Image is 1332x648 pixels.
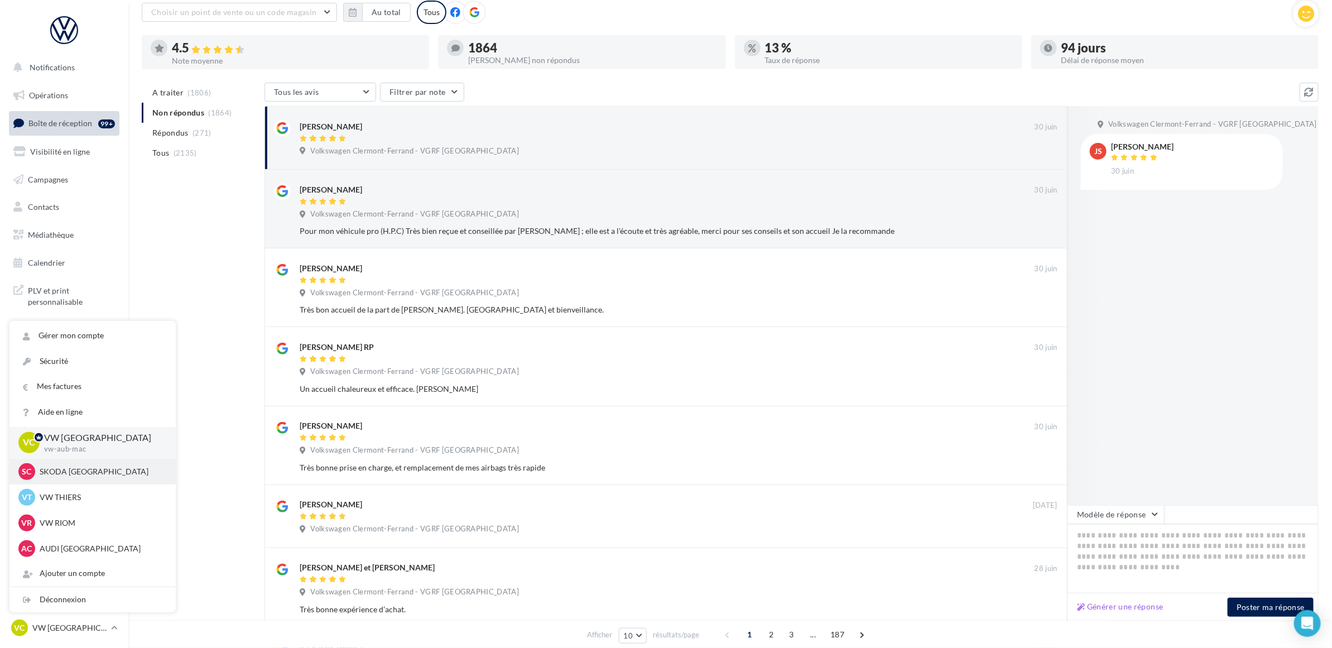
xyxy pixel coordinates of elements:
[44,444,158,454] p: vw-aub-mac
[343,3,411,22] button: Au total
[152,127,189,138] span: Répondus
[28,118,92,128] span: Boîte de réception
[1061,56,1310,64] div: Délai de réponse moyen
[265,83,376,102] button: Tous les avis
[172,57,420,65] div: Note moyenne
[619,628,647,644] button: 10
[1035,564,1057,574] span: 28 juin
[310,587,519,597] span: Volkswagen Clermont-Ferrand - VGRF [GEOGRAPHIC_DATA]
[310,367,519,377] span: Volkswagen Clermont-Ferrand - VGRF [GEOGRAPHIC_DATA]
[7,195,122,219] a: Contacts
[30,147,90,156] span: Visibilité en ligne
[310,146,519,156] span: Volkswagen Clermont-Ferrand - VGRF [GEOGRAPHIC_DATA]
[300,184,362,195] div: [PERSON_NAME]
[782,626,800,644] span: 3
[300,420,362,431] div: [PERSON_NAME]
[172,42,420,55] div: 4.5
[300,263,362,274] div: [PERSON_NAME]
[826,626,849,644] span: 187
[1035,422,1057,432] span: 30 juin
[7,140,122,164] a: Visibilité en ligne
[7,168,122,191] a: Campagnes
[9,323,176,348] a: Gérer mon compte
[174,148,197,157] span: (2135)
[274,87,319,97] span: Tous les avis
[29,90,68,100] span: Opérations
[1033,501,1057,511] span: [DATE]
[804,626,822,644] span: ...
[22,517,32,529] span: VR
[44,431,158,444] p: VW [GEOGRAPHIC_DATA]
[28,258,65,267] span: Calendrier
[1073,600,1168,613] button: Générer une réponse
[28,174,68,184] span: Campagnes
[300,342,374,353] div: [PERSON_NAME] RP
[9,400,176,425] a: Aide en ligne
[762,626,780,644] span: 2
[765,56,1013,64] div: Taux de réponse
[310,445,519,455] span: Volkswagen Clermont-Ferrand - VGRF [GEOGRAPHIC_DATA]
[300,383,985,395] div: Un accueil chaleureux et efficace. [PERSON_NAME]
[7,111,122,135] a: Boîte de réception99+
[40,517,162,529] p: VW RIOM
[653,630,699,640] span: résultats/page
[588,630,613,640] span: Afficher
[22,543,32,554] span: AC
[624,631,633,640] span: 10
[40,466,162,477] p: SKODA [GEOGRAPHIC_DATA]
[152,87,184,98] span: A traiter
[9,561,176,586] div: Ajouter un compte
[1294,610,1321,637] div: Open Intercom Messenger
[9,587,176,612] div: Déconnexion
[193,128,211,137] span: (271)
[151,7,316,17] span: Choisir un point de vente ou un code magasin
[142,3,337,22] button: Choisir un point de vente ou un code magasin
[98,119,115,128] div: 99+
[9,617,119,639] a: VC VW [GEOGRAPHIC_DATA]
[1067,505,1165,524] button: Modèle de réponse
[1094,146,1102,157] span: JS
[1035,122,1057,132] span: 30 juin
[1111,143,1174,151] div: [PERSON_NAME]
[740,626,758,644] span: 1
[23,436,35,449] span: VC
[40,492,162,503] p: VW THIERS
[300,499,362,510] div: [PERSON_NAME]
[362,3,411,22] button: Au total
[22,466,32,477] span: SC
[417,1,446,24] div: Tous
[468,56,717,64] div: [PERSON_NAME] non répondus
[300,225,985,237] div: Pour mon véhicule pro (H.P.C) Très bien reçue et conseillée par [PERSON_NAME] ; elle est a l'écou...
[15,622,25,633] span: VC
[28,230,74,239] span: Médiathèque
[300,121,362,132] div: [PERSON_NAME]
[32,622,107,633] p: VW [GEOGRAPHIC_DATA]
[9,374,176,399] a: Mes factures
[1228,598,1314,617] button: Poster ma réponse
[300,562,435,573] div: [PERSON_NAME] et [PERSON_NAME]
[1061,42,1310,54] div: 94 jours
[310,209,519,219] span: Volkswagen Clermont-Ferrand - VGRF [GEOGRAPHIC_DATA]
[7,316,122,349] a: Campagnes DataOnDemand
[30,63,75,72] span: Notifications
[188,88,211,97] span: (1806)
[7,84,122,107] a: Opérations
[7,251,122,275] a: Calendrier
[1035,185,1057,195] span: 30 juin
[40,543,162,554] p: AUDI [GEOGRAPHIC_DATA]
[7,56,117,79] button: Notifications
[765,42,1013,54] div: 13 %
[22,492,32,503] span: VT
[1111,166,1134,176] span: 30 juin
[28,283,115,307] span: PLV et print personnalisable
[300,462,985,473] div: Très bonne prise en charge, et remplacement de mes airbags très rapide
[310,524,519,534] span: Volkswagen Clermont-Ferrand - VGRF [GEOGRAPHIC_DATA]
[28,202,59,212] span: Contacts
[300,304,985,315] div: Très bon accueil de la part de [PERSON_NAME]. [GEOGRAPHIC_DATA] et bienveillance.
[380,83,464,102] button: Filtrer par note
[9,349,176,374] a: Sécurité
[7,279,122,311] a: PLV et print personnalisable
[1035,264,1057,274] span: 30 juin
[1108,119,1317,129] span: Volkswagen Clermont-Ferrand - VGRF [GEOGRAPHIC_DATA]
